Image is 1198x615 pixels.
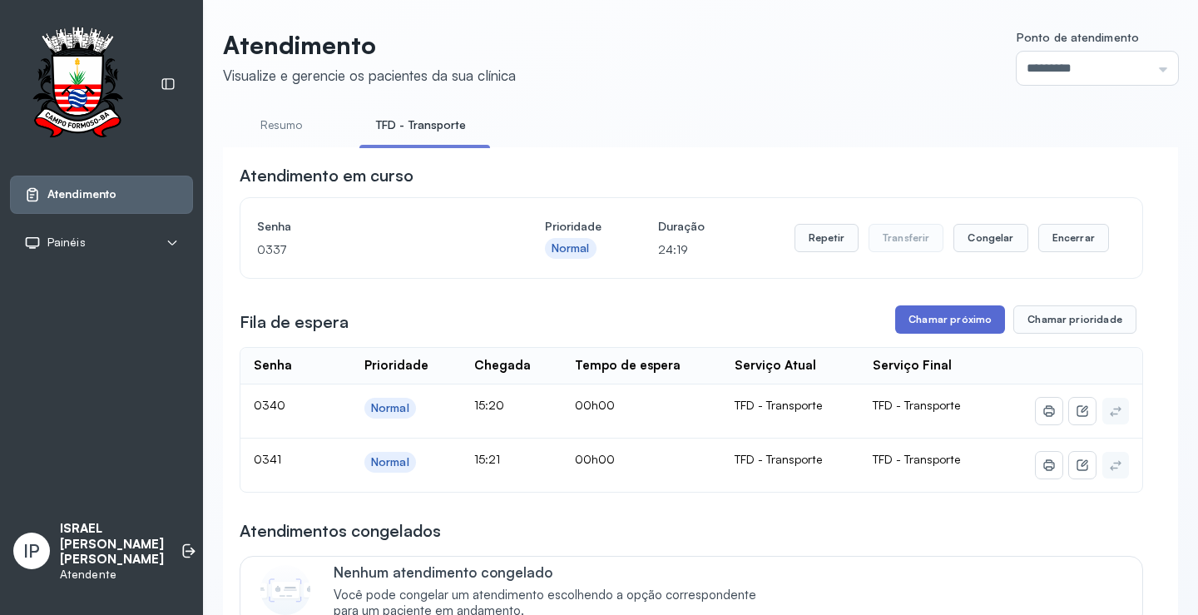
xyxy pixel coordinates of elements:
button: Congelar [953,224,1027,252]
button: Chamar próximo [895,305,1005,334]
div: Serviço Final [873,358,952,374]
button: Encerrar [1038,224,1109,252]
p: 0337 [257,238,488,261]
p: Atendimento [223,30,516,60]
p: ISRAEL [PERSON_NAME] [PERSON_NAME] [60,521,164,568]
h4: Senha [257,215,488,238]
span: TFD - Transporte [873,452,960,466]
p: Atendente [60,568,164,582]
span: 15:20 [474,398,504,412]
p: Nenhum atendimento congelado [334,563,774,581]
div: Normal [371,401,409,415]
span: 0340 [254,398,285,412]
div: Visualize e gerencie os pacientes da sua clínica [223,67,516,84]
div: Normal [371,455,409,469]
a: Atendimento [24,186,179,203]
div: TFD - Transporte [735,452,846,467]
img: Imagem de CalloutCard [260,565,310,615]
span: Atendimento [47,187,116,201]
img: Logotipo do estabelecimento [17,27,137,142]
span: 0341 [254,452,281,466]
button: Chamar prioridade [1013,305,1136,334]
h3: Atendimentos congelados [240,519,441,543]
div: Normal [552,241,590,255]
div: Senha [254,358,292,374]
div: Prioridade [364,358,428,374]
h4: Duração [658,215,705,238]
h3: Atendimento em curso [240,164,413,187]
div: Tempo de espera [575,358,681,374]
div: TFD - Transporte [735,398,846,413]
button: Repetir [795,224,859,252]
div: Chegada [474,358,531,374]
span: Painéis [47,236,86,250]
span: Ponto de atendimento [1017,30,1139,44]
span: 00h00 [575,452,615,466]
h3: Fila de espera [240,310,349,334]
a: Resumo [223,112,339,139]
h4: Prioridade [545,215,601,238]
span: 15:21 [474,452,500,466]
p: 24:19 [658,238,705,261]
span: TFD - Transporte [873,398,960,412]
a: TFD - Transporte [359,112,483,139]
span: 00h00 [575,398,615,412]
button: Transferir [869,224,944,252]
span: IP [23,540,40,562]
div: Serviço Atual [735,358,816,374]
